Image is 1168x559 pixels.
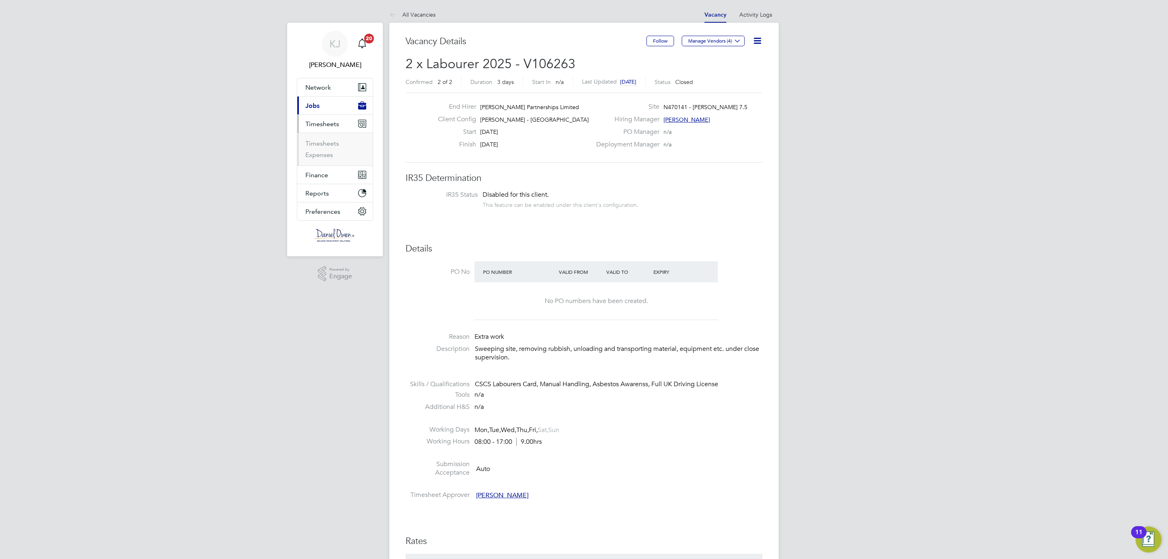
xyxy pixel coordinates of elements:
button: Follow [646,36,674,46]
button: Finance [297,166,373,184]
label: Reason [406,333,470,341]
span: KJ [329,39,341,49]
label: Additional H&S [406,403,470,411]
span: n/a [474,391,484,399]
span: [PERSON_NAME] - [GEOGRAPHIC_DATA] [480,116,589,123]
label: Start In [532,78,551,86]
span: Reports [305,189,329,197]
div: Expiry [651,264,699,279]
div: Valid From [557,264,604,279]
span: 20 [364,34,374,43]
span: Katherine Jacobs [297,60,373,70]
img: danielowen-logo-retina.png [315,229,355,242]
label: Client Config [432,115,476,124]
label: Confirmed [406,78,433,86]
span: [DATE] [620,78,636,85]
label: Working Days [406,426,470,434]
span: Jobs [305,102,320,110]
a: Timesheets [305,140,339,147]
label: Tools [406,391,470,399]
a: Powered byEngage [318,266,352,282]
span: 3 days [497,78,514,86]
label: Hiring Manager [591,115,659,124]
span: Thu, [516,426,529,434]
span: Sun [548,426,559,434]
div: 08:00 - 17:00 [474,438,542,446]
span: [PERSON_NAME] [476,491,528,499]
label: PO Manager [591,128,659,136]
span: Extra work [474,333,504,341]
a: All Vacancies [389,11,436,18]
span: N470141 - [PERSON_NAME] 7.5 [663,103,747,111]
div: Valid To [604,264,652,279]
span: n/a [663,141,672,148]
label: Finish [432,140,476,149]
label: Working Hours [406,437,470,446]
button: Preferences [297,202,373,220]
label: PO No [406,268,470,276]
button: Manage Vendors (4) [682,36,745,46]
span: [DATE] [480,141,498,148]
p: Sweeping site, removing rubbish, unloading and transporting material, equipment etc. under close ... [475,345,762,362]
span: Timesheets [305,120,339,128]
div: This feature can be enabled under this client's configuration. [483,199,638,209]
button: Network [297,78,373,96]
div: No PO numbers have been created. [483,297,710,305]
span: [PERSON_NAME] [663,116,710,123]
span: Engage [329,273,352,280]
label: End Hirer [432,103,476,111]
span: Finance [305,171,328,179]
div: 11 [1135,532,1142,543]
span: n/a [474,403,484,411]
span: Network [305,84,331,91]
span: 9.00hrs [516,438,542,446]
span: Tue, [489,426,501,434]
button: Jobs [297,97,373,114]
span: Mon, [474,426,489,434]
label: Last Updated [582,78,617,85]
a: KJ[PERSON_NAME] [297,31,373,70]
label: Site [591,103,659,111]
label: Submission Acceptance [406,460,470,477]
label: Status [655,78,670,86]
button: Open Resource Center, 11 new notifications [1136,527,1162,553]
button: Reports [297,184,373,202]
button: Timesheets [297,115,373,133]
span: [DATE] [480,128,498,135]
h3: Vacancy Details [406,36,646,47]
span: n/a [556,78,564,86]
span: [PERSON_NAME] Partnerships Limited [480,103,579,111]
span: Wed, [501,426,516,434]
div: PO Number [481,264,557,279]
div: CSCS Labourers Card, Manual Handling, Asbestos Awarenss, Full UK Driving License [475,380,762,389]
label: Timesheet Approver [406,491,470,499]
label: Description [406,345,470,353]
label: Start [432,128,476,136]
span: Sat, [538,426,548,434]
span: Fri, [529,426,538,434]
span: Closed [675,78,693,86]
label: Deployment Manager [591,140,659,149]
span: 2 x Labourer 2025 - V106263 [406,56,575,72]
a: Vacancy [704,11,726,18]
a: 20 [354,31,370,57]
div: Timesheets [297,133,373,166]
a: Activity Logs [739,11,772,18]
span: n/a [663,128,672,135]
h3: Rates [406,535,762,547]
a: Go to home page [297,229,373,242]
h3: IR35 Determination [406,172,762,184]
span: 2 of 2 [438,78,452,86]
label: Duration [470,78,492,86]
span: Powered by [329,266,352,273]
h3: Details [406,243,762,255]
span: Preferences [305,208,340,215]
span: Disabled for this client. [483,191,549,199]
a: Expenses [305,151,333,159]
label: IR35 Status [414,191,478,199]
nav: Main navigation [287,23,383,256]
label: Skills / Qualifications [406,380,470,389]
span: Auto [476,464,490,473]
